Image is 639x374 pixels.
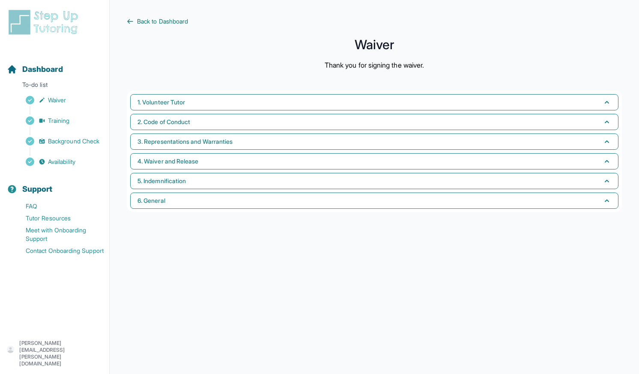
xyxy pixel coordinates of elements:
p: [PERSON_NAME][EMAIL_ADDRESS][PERSON_NAME][DOMAIN_NAME] [19,340,102,367]
span: Back to Dashboard [137,17,188,26]
a: Availability [7,156,109,168]
span: Background Check [48,137,99,145]
a: Tutor Resources [7,212,109,224]
button: Support [3,169,106,199]
button: 5. Indemnification [130,173,618,189]
span: Dashboard [22,63,63,75]
button: 4. Waiver and Release [130,153,618,169]
button: 1. Volunteer Tutor [130,94,618,110]
button: 3. Representations and Warranties [130,134,618,150]
a: Training [7,115,109,127]
span: 5. Indemnification [137,177,186,185]
button: [PERSON_NAME][EMAIL_ADDRESS][PERSON_NAME][DOMAIN_NAME] [7,340,102,367]
span: Availability [48,157,75,166]
a: FAQ [7,200,109,212]
h1: Waiver [127,39,622,50]
p: To-do list [3,80,106,92]
span: Waiver [48,96,66,104]
span: 2. Code of Conduct [137,118,190,126]
p: Thank you for signing the waiver. [325,60,424,70]
span: 6. General [137,196,165,205]
a: Meet with Onboarding Support [7,224,109,245]
span: Support [22,183,53,195]
span: Training [48,116,70,125]
a: Dashboard [7,63,63,75]
span: 1. Volunteer Tutor [137,98,185,107]
a: Background Check [7,135,109,147]
a: Back to Dashboard [127,17,622,26]
button: 2. Code of Conduct [130,114,618,130]
a: Contact Onboarding Support [7,245,109,257]
span: 3. Representations and Warranties [137,137,233,146]
span: 4. Waiver and Release [137,157,198,166]
a: Waiver [7,94,109,106]
button: 6. General [130,193,618,209]
img: logo [7,9,83,36]
button: Dashboard [3,50,106,79]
